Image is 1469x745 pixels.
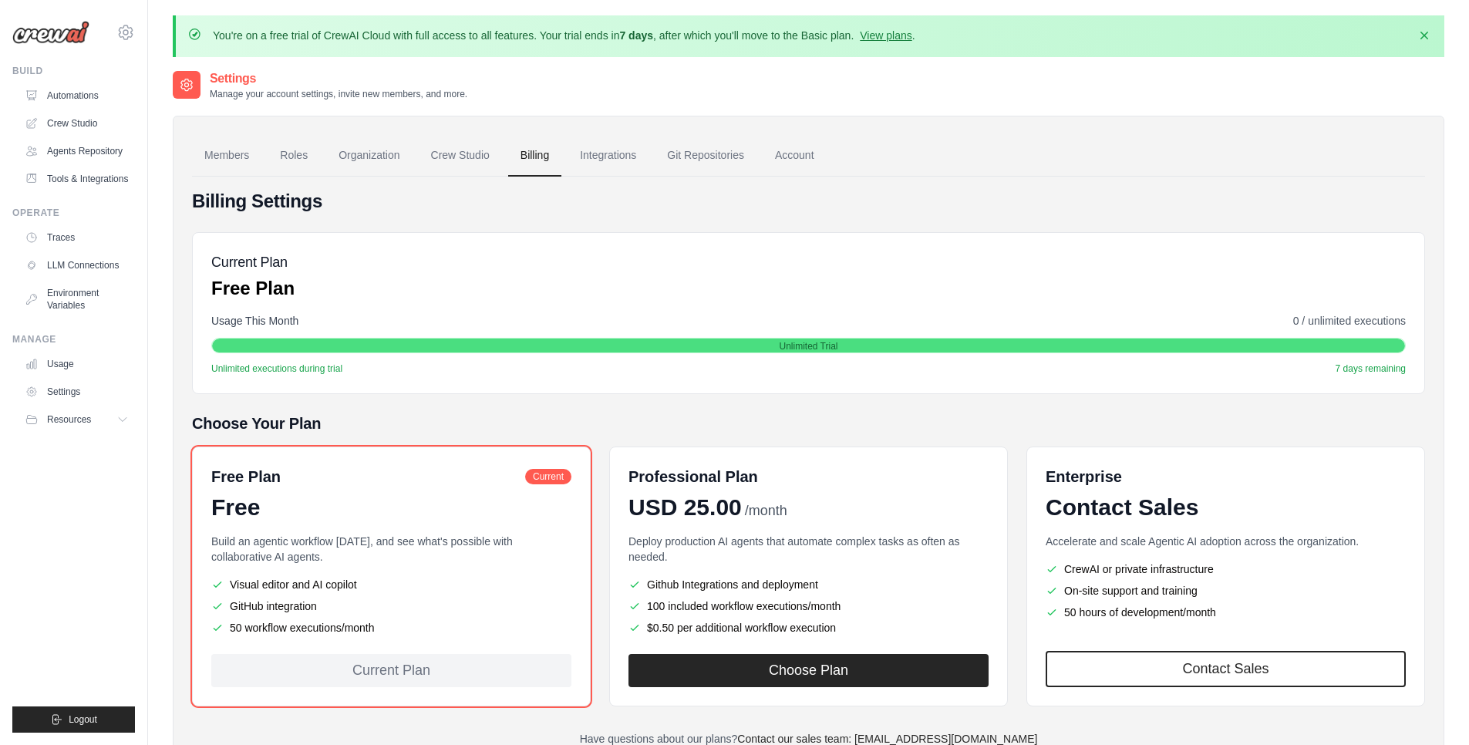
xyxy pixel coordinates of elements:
[508,135,561,177] a: Billing
[1046,561,1406,577] li: CrewAI or private infrastructure
[19,167,135,191] a: Tools & Integrations
[12,65,135,77] div: Build
[69,713,97,726] span: Logout
[419,135,502,177] a: Crew Studio
[211,251,295,273] h5: Current Plan
[211,534,571,565] p: Build an agentic workflow [DATE], and see what's possible with collaborative AI agents.
[628,466,758,487] h6: Professional Plan
[47,413,91,426] span: Resources
[1336,362,1406,375] span: 7 days remaining
[12,21,89,44] img: Logo
[210,88,467,100] p: Manage your account settings, invite new members, and more.
[860,29,911,42] a: View plans
[211,620,571,635] li: 50 workflow executions/month
[568,135,649,177] a: Integrations
[211,598,571,614] li: GitHub integration
[211,313,298,329] span: Usage This Month
[19,253,135,278] a: LLM Connections
[213,28,915,43] p: You're on a free trial of CrewAI Cloud with full access to all features. Your trial ends in , aft...
[211,494,571,521] div: Free
[628,654,989,687] button: Choose Plan
[1046,466,1406,487] h6: Enterprise
[19,379,135,404] a: Settings
[19,407,135,432] button: Resources
[1046,534,1406,549] p: Accelerate and scale Agentic AI adoption across the organization.
[1293,313,1406,329] span: 0 / unlimited executions
[1046,651,1406,687] a: Contact Sales
[12,333,135,346] div: Manage
[19,281,135,318] a: Environment Variables
[192,135,261,177] a: Members
[628,598,989,614] li: 100 included workflow executions/month
[763,135,827,177] a: Account
[19,83,135,108] a: Automations
[628,577,989,592] li: Github Integrations and deployment
[211,466,281,487] h6: Free Plan
[1046,583,1406,598] li: On-site support and training
[19,111,135,136] a: Crew Studio
[211,362,342,375] span: Unlimited executions during trial
[12,207,135,219] div: Operate
[779,340,837,352] span: Unlimited Trial
[19,225,135,250] a: Traces
[211,577,571,592] li: Visual editor and AI copilot
[192,413,1425,434] h5: Choose Your Plan
[210,69,467,88] h2: Settings
[192,189,1425,214] h4: Billing Settings
[737,733,1037,745] a: Contact our sales team: [EMAIL_ADDRESS][DOMAIN_NAME]
[525,469,571,484] span: Current
[19,139,135,163] a: Agents Repository
[211,276,295,301] p: Free Plan
[655,135,756,177] a: Git Repositories
[19,352,135,376] a: Usage
[1046,494,1406,521] div: Contact Sales
[12,706,135,733] button: Logout
[326,135,412,177] a: Organization
[1046,605,1406,620] li: 50 hours of development/month
[211,654,571,687] div: Current Plan
[628,620,989,635] li: $0.50 per additional workflow execution
[745,501,787,521] span: /month
[628,494,742,521] span: USD 25.00
[619,29,653,42] strong: 7 days
[628,534,989,565] p: Deploy production AI agents that automate complex tasks as often as needed.
[268,135,320,177] a: Roles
